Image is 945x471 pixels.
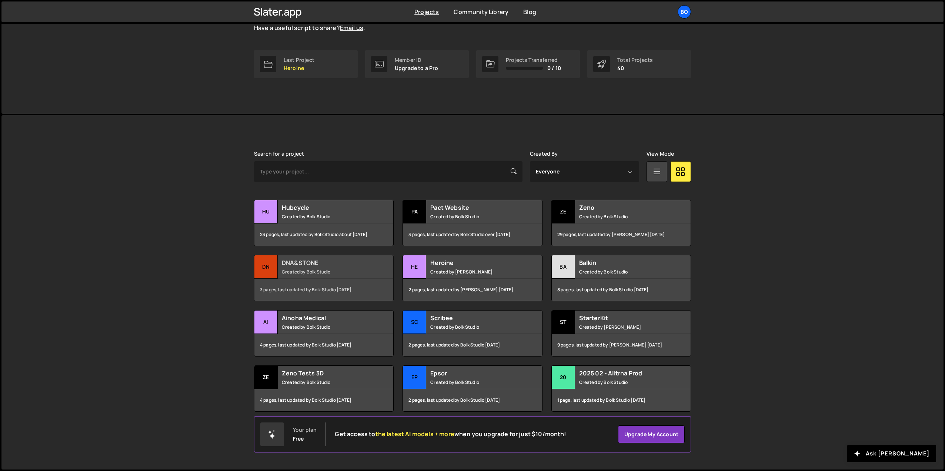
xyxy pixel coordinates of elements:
[430,259,520,267] h2: Heroine
[430,203,520,212] h2: Pact Website
[579,203,668,212] h2: Zeno
[282,314,371,322] h2: Ainoha Medical
[403,255,542,301] a: He Heroine Created by [PERSON_NAME] 2 pages, last updated by [PERSON_NAME] [DATE]
[617,65,653,71] p: 40
[403,334,542,356] div: 2 pages, last updated by Bolk Studio [DATE]
[254,50,358,78] a: Last Project Heroine
[282,369,371,377] h2: Zeno Tests 3D
[293,436,304,442] div: Free
[403,223,542,246] div: 3 pages, last updated by Bolk Studio over [DATE]
[617,57,653,63] div: Total Projects
[403,311,426,334] div: Sc
[403,389,542,411] div: 2 pages, last updated by Bolk Studio [DATE]
[579,379,668,385] small: Created by Bolk Studio
[254,334,393,356] div: 4 pages, last updated by Bolk Studio [DATE]
[254,366,278,389] div: Ze
[430,324,520,330] small: Created by Bolk Studio
[579,324,668,330] small: Created by [PERSON_NAME]
[523,8,536,16] a: Blog
[284,57,314,63] div: Last Project
[547,65,561,71] span: 0 / 10
[506,57,561,63] div: Projects Transferred
[530,151,558,157] label: Created By
[403,200,542,246] a: Pa Pact Website Created by Bolk Studio 3 pages, last updated by Bolk Studio over [DATE]
[454,8,508,16] a: Community Library
[254,310,394,356] a: Ai Ainoha Medical Created by Bolk Studio 4 pages, last updated by Bolk Studio [DATE]
[403,310,542,356] a: Sc Scribee Created by Bolk Studio 2 pages, last updated by Bolk Studio [DATE]
[430,314,520,322] h2: Scribee
[403,366,426,389] div: Ep
[284,65,314,71] p: Heroine
[430,369,520,377] h2: Epsor
[551,255,691,301] a: Ba Balkin Created by Bolk Studio 8 pages, last updated by Bolk Studio [DATE]
[403,365,542,412] a: Ep Epsor Created by Bolk Studio 2 pages, last updated by Bolk Studio [DATE]
[375,430,454,438] span: the latest AI models + more
[552,389,691,411] div: 1 page, last updated by Bolk Studio [DATE]
[647,151,674,157] label: View Mode
[579,269,668,275] small: Created by Bolk Studio
[847,445,936,462] button: Ask [PERSON_NAME]
[282,203,371,212] h2: Hubcycle
[254,200,394,246] a: Hu Hubcycle Created by Bolk Studio 23 pages, last updated by Bolk Studio about [DATE]
[552,255,575,279] div: Ba
[579,314,668,322] h2: StarterKit
[430,213,520,220] small: Created by Bolk Studio
[551,365,691,412] a: 20 2025 02 - Alltrna Prod Created by Bolk Studio 1 page, last updated by Bolk Studio [DATE]
[579,213,668,220] small: Created by Bolk Studio
[254,365,394,412] a: Ze Zeno Tests 3D Created by Bolk Studio 4 pages, last updated by Bolk Studio [DATE]
[282,269,371,275] small: Created by Bolk Studio
[254,161,522,182] input: Type your project...
[293,427,317,433] div: Your plan
[678,5,691,19] a: Bo
[552,200,575,223] div: Ze
[579,369,668,377] h2: 2025 02 - Alltrna Prod
[430,379,520,385] small: Created by Bolk Studio
[254,200,278,223] div: Hu
[403,279,542,301] div: 2 pages, last updated by [PERSON_NAME] [DATE]
[552,366,575,389] div: 20
[254,151,304,157] label: Search for a project
[552,311,575,334] div: St
[254,255,278,279] div: DN
[335,431,566,438] h2: Get access to when you upgrade for just $10/month!
[282,324,371,330] small: Created by Bolk Studio
[395,57,438,63] div: Member ID
[282,213,371,220] small: Created by Bolk Studio
[403,255,426,279] div: He
[254,223,393,246] div: 23 pages, last updated by Bolk Studio about [DATE]
[254,279,393,301] div: 3 pages, last updated by Bolk Studio [DATE]
[551,310,691,356] a: St StarterKit Created by [PERSON_NAME] 9 pages, last updated by [PERSON_NAME] [DATE]
[340,24,363,32] a: Email us
[282,259,371,267] h2: DNA&STONE
[414,8,439,16] a: Projects
[282,379,371,385] small: Created by Bolk Studio
[551,200,691,246] a: Ze Zeno Created by Bolk Studio 29 pages, last updated by [PERSON_NAME] [DATE]
[552,223,691,246] div: 29 pages, last updated by [PERSON_NAME] [DATE]
[395,65,438,71] p: Upgrade to a Pro
[254,255,394,301] a: DN DNA&STONE Created by Bolk Studio 3 pages, last updated by Bolk Studio [DATE]
[254,311,278,334] div: Ai
[552,279,691,301] div: 8 pages, last updated by Bolk Studio [DATE]
[254,389,393,411] div: 4 pages, last updated by Bolk Studio [DATE]
[579,259,668,267] h2: Balkin
[552,334,691,356] div: 9 pages, last updated by [PERSON_NAME] [DATE]
[618,425,685,443] a: Upgrade my account
[403,200,426,223] div: Pa
[430,269,520,275] small: Created by [PERSON_NAME]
